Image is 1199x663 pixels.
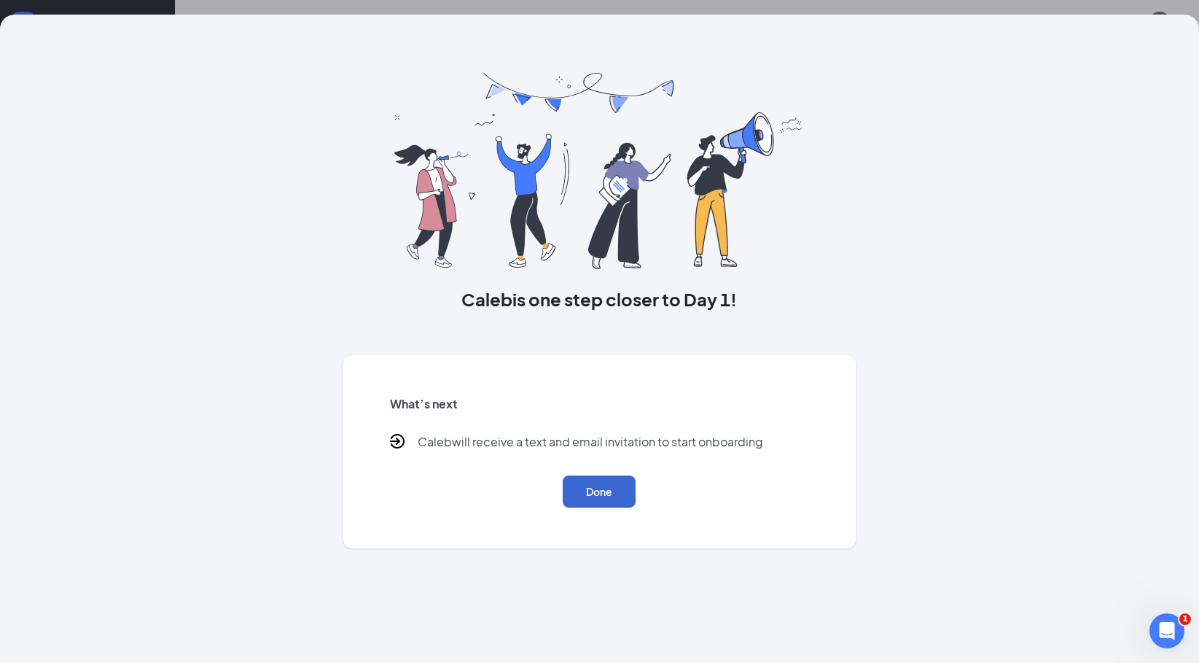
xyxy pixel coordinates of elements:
[1179,613,1191,625] span: 1
[418,434,763,452] p: Caleb will receive a text and email invitation to start onboarding
[1149,613,1184,648] iframe: Intercom live chat
[390,396,810,412] h5: What’s next
[394,73,805,269] img: you are all set
[563,476,636,508] button: Done
[343,287,856,311] h3: Caleb is one step closer to Day 1!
